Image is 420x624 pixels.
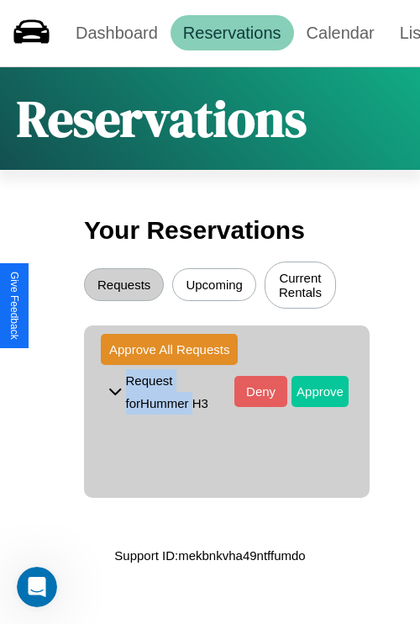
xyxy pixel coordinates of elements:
button: Requests [84,268,164,301]
button: Approve All Requests [101,334,238,365]
button: Deny [234,376,287,407]
p: Request for Hummer H3 [126,369,235,415]
h1: Reservations [17,84,307,153]
a: Dashboard [63,15,171,50]
p: Support ID: mekbnkvha49ntffumdo [114,544,305,567]
iframe: Intercom live chat [17,567,57,607]
h3: Your Reservations [84,208,336,253]
a: Calendar [294,15,387,50]
button: Current Rentals [265,262,336,309]
button: Upcoming [172,268,256,301]
button: Approve [291,376,349,407]
div: Give Feedback [8,272,20,340]
a: Reservations [171,15,294,50]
